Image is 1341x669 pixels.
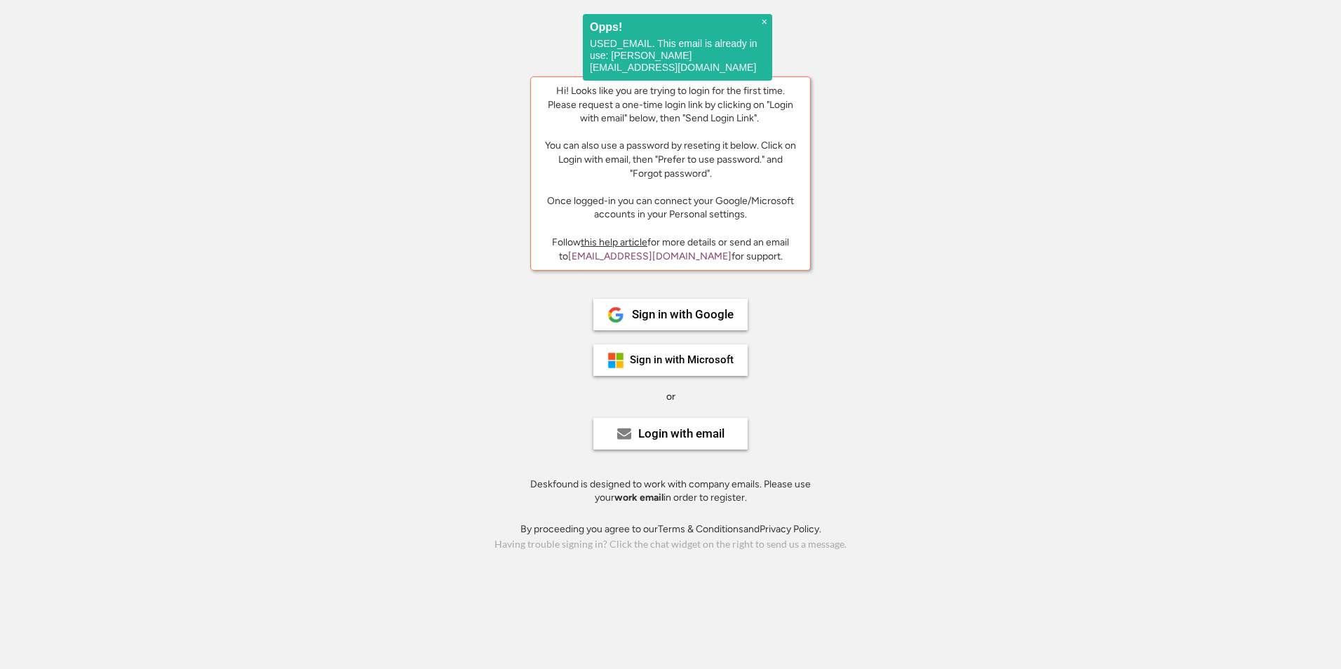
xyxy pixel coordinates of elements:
a: Privacy Policy. [760,523,821,535]
span: × [762,16,767,28]
div: Follow for more details or send an email to for support. [541,236,800,263]
div: By proceeding you agree to our and [520,522,821,536]
div: Sign in with Microsoft [630,355,734,365]
div: Hi! Looks like you are trying to login for the first time. Please request a one-time login link b... [541,84,800,222]
img: 1024px-Google__G__Logo.svg.png [607,306,624,323]
div: or [666,390,675,404]
p: USED_EMAIL. This email is already in use: [PERSON_NAME][EMAIL_ADDRESS][DOMAIN_NAME] [590,38,765,74]
div: Sign in with Google [632,309,734,320]
h2: Opps! [590,21,765,33]
div: Deskfound is designed to work with company emails. Please use your in order to register. [513,478,828,505]
img: ms-symbollockup_mssymbol_19.png [607,352,624,369]
strong: work email [614,492,663,504]
a: [EMAIL_ADDRESS][DOMAIN_NAME] [568,250,732,262]
div: Login with email [638,428,725,440]
a: this help article [581,236,647,248]
a: Terms & Conditions [658,523,743,535]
